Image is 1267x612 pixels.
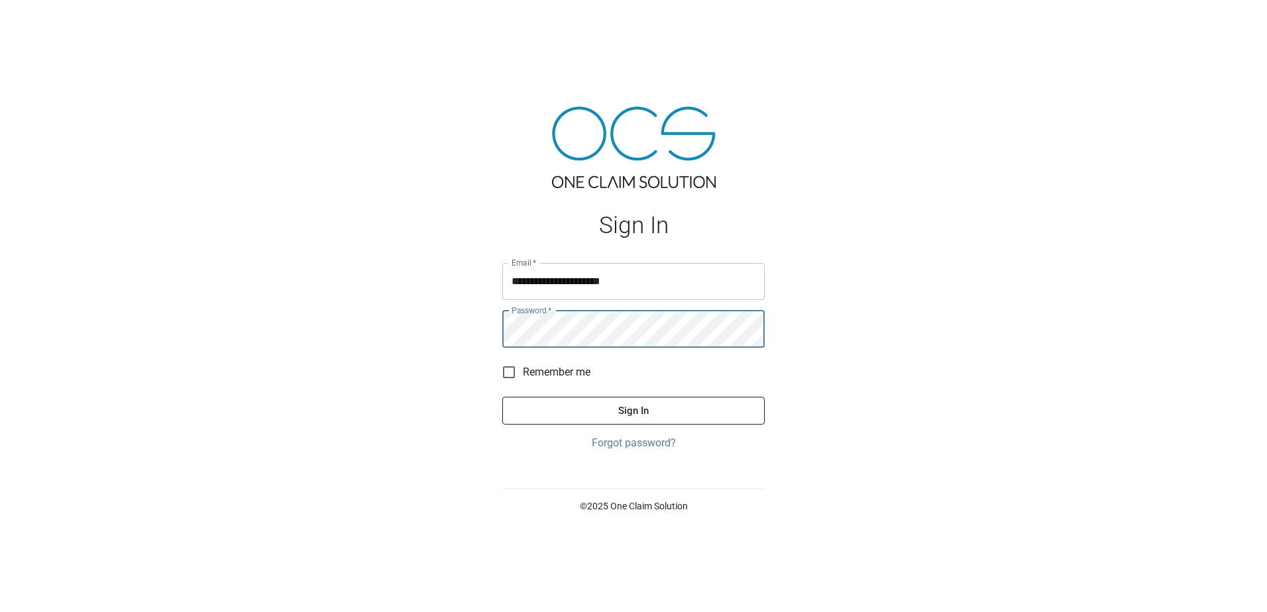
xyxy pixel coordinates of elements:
button: Sign In [502,397,765,425]
p: © 2025 One Claim Solution [502,499,765,513]
label: Email [512,257,537,268]
h1: Sign In [502,212,765,239]
img: ocs-logo-tra.png [552,107,716,188]
span: Remember me [523,364,590,380]
a: Forgot password? [502,435,765,451]
label: Password [512,305,551,316]
img: ocs-logo-white-transparent.png [16,8,69,34]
